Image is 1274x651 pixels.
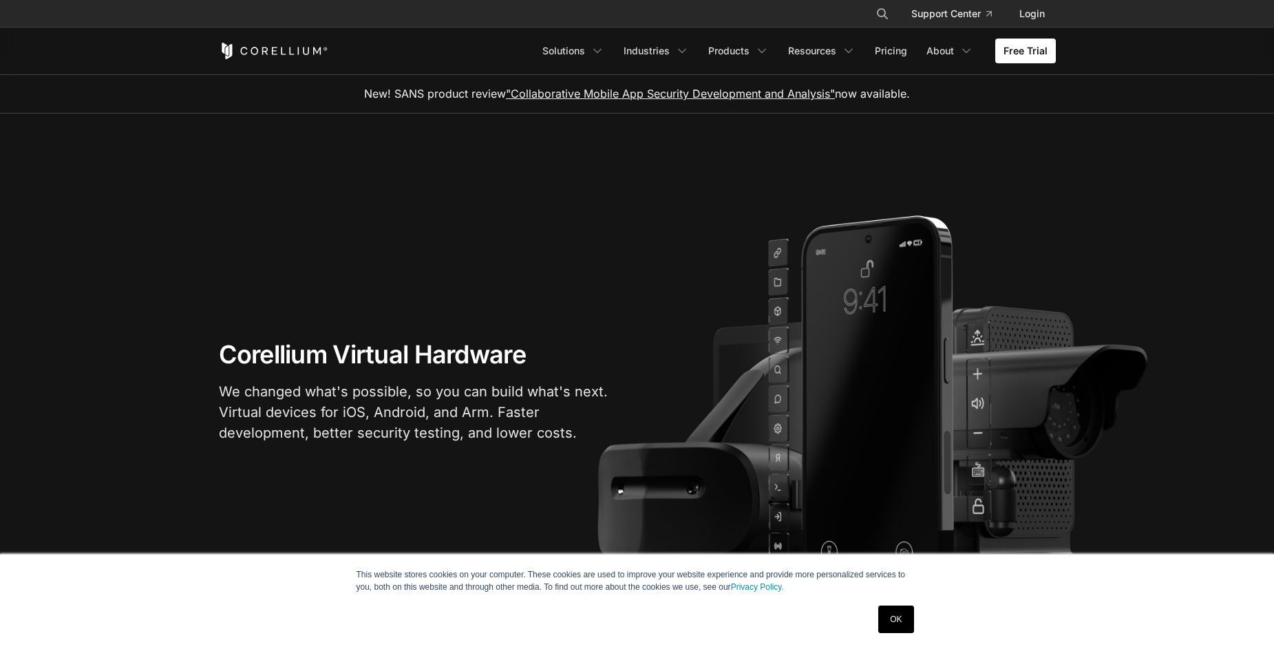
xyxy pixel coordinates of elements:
div: Navigation Menu [534,39,1056,63]
a: Free Trial [995,39,1056,63]
h1: Corellium Virtual Hardware [219,339,632,370]
a: Solutions [534,39,613,63]
a: Resources [780,39,864,63]
a: Pricing [867,39,915,63]
a: About [918,39,981,63]
a: Support Center [900,1,1003,26]
a: OK [878,606,913,633]
a: Industries [615,39,697,63]
a: Privacy Policy. [731,582,784,592]
button: Search [870,1,895,26]
a: Login [1008,1,1056,26]
a: Products [700,39,777,63]
a: Corellium Home [219,43,328,59]
p: This website stores cookies on your computer. These cookies are used to improve your website expe... [357,568,918,593]
div: Navigation Menu [859,1,1056,26]
a: "Collaborative Mobile App Security Development and Analysis" [506,87,835,100]
p: We changed what's possible, so you can build what's next. Virtual devices for iOS, Android, and A... [219,381,632,443]
span: New! SANS product review now available. [364,87,910,100]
